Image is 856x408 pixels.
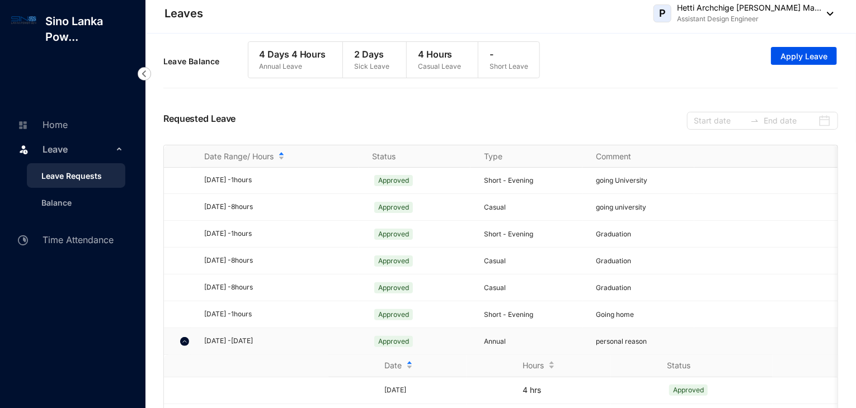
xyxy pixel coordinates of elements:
span: swap-right [750,116,759,125]
li: Time Attendance [9,227,132,252]
span: Approved [374,309,413,320]
p: 2 Days [354,48,389,61]
p: 4 Days 4 Hours [260,48,326,61]
img: home-unselected.a29eae3204392db15eaf.svg [18,120,28,130]
span: Apply Leave [780,51,827,62]
p: 4 Hours [418,48,461,61]
input: Start date [694,115,746,127]
span: Approved [374,282,413,293]
img: time-attendance-unselected.8aad090b53826881fffb.svg [18,235,28,245]
a: Balance [32,198,72,207]
th: Status [359,145,471,168]
p: Short - Evening [484,229,582,240]
span: going university [596,203,646,211]
p: Short Leave [490,61,528,72]
span: Date Range/ Hours [204,151,274,162]
span: Going home [596,310,634,319]
img: dropdown-black.8e83cc76930a90b1a4fdb6d089b7bf3a.svg [821,12,834,16]
span: Graduation [596,257,631,265]
span: Date [384,360,402,371]
span: Approved [374,175,413,186]
span: Graduation [596,230,631,238]
div: [DATE] - 8 hours [204,202,359,212]
p: Casual Leave [418,61,461,72]
th: Status [611,355,773,377]
span: Approved [374,255,413,267]
p: Annual Leave [260,61,326,72]
div: [DATE] - 8 hours [204,255,359,266]
a: Home [15,119,68,130]
p: Casual [484,282,582,293]
p: - [490,48,528,61]
div: [DATE] [384,385,467,396]
p: Casual [484,202,582,213]
span: Graduation [596,283,631,292]
span: personal reason [596,337,647,345]
p: Assistant Design Engineer [677,13,821,25]
p: Requested Leave [163,112,236,130]
span: Approved [374,336,413,347]
th: Comment [582,145,694,168]
div: [DATE] - 1 hours [204,309,359,320]
li: Home [9,112,132,136]
img: chevron-up.7bf581b91cc254489fb0ad772ee5044c.svg [180,337,189,346]
p: Casual [484,255,582,267]
input: End date [764,115,816,127]
span: to [750,116,759,125]
span: Approved [374,229,413,240]
th: Hours [467,355,611,377]
span: P [659,8,666,18]
img: log [11,13,36,26]
span: Approved [374,202,413,213]
p: Leave Balance [163,56,248,67]
img: nav-icon-left.19a07721e4dec06a274f6d07517f07b7.svg [138,67,151,80]
span: going University [596,176,647,184]
p: Sino Lanka Pow... [36,13,145,45]
p: Short - Evening [484,309,582,320]
div: [DATE] - [DATE] [204,336,359,347]
button: Apply Leave [771,47,837,65]
a: Leave Requests [32,171,102,181]
p: Annual [484,336,582,347]
a: Time Attendance [15,234,114,245]
p: Sick Leave [354,61,389,72]
div: [DATE] - 1 hours [204,175,359,186]
p: 4 hrs [523,385,611,396]
span: Approved [669,385,708,396]
p: Leaves [164,6,203,21]
div: [DATE] - 1 hours [204,229,359,239]
p: Short - Evening [484,175,582,186]
span: Leave [43,138,113,160]
p: Hetti Archchige [PERSON_NAME] Ma... [677,2,821,13]
div: [DATE] - 8 hours [204,282,359,293]
img: leave.99b8a76c7fa76a53782d.svg [18,144,29,155]
span: Hours [523,360,544,371]
th: Type [471,145,582,168]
